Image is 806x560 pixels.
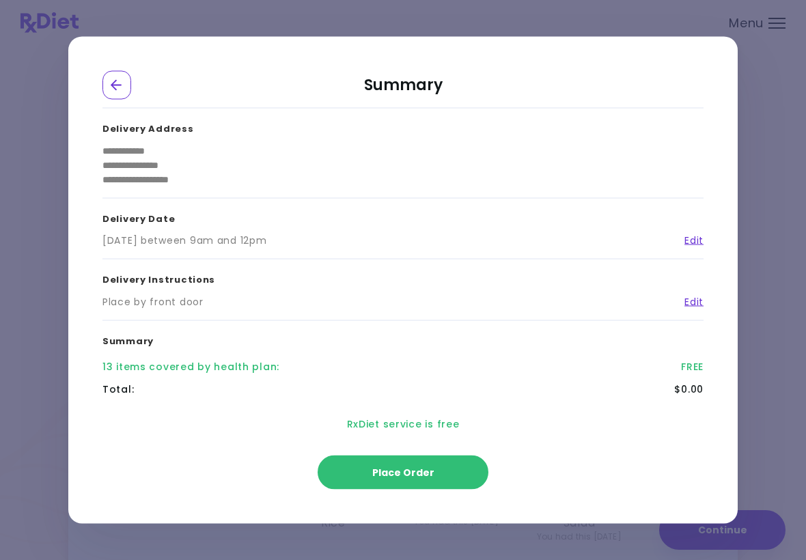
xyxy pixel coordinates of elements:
[102,294,204,309] div: Place by front door
[102,71,704,109] h2: Summary
[372,466,434,479] span: Place Order
[102,198,704,234] h3: Delivery Date
[102,401,704,448] div: RxDiet service is free
[674,234,704,248] a: Edit
[102,320,704,356] h3: Summary
[102,260,704,295] h3: Delivery Instructions
[681,360,704,374] div: FREE
[102,382,134,397] div: Total :
[674,294,704,309] a: Edit
[674,382,704,397] div: $0.00
[102,234,266,248] div: [DATE] between 9am and 12pm
[102,71,131,100] div: Go Back
[102,109,704,144] h3: Delivery Address
[102,360,279,374] div: 13 items covered by health plan :
[318,456,488,490] button: Place Order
